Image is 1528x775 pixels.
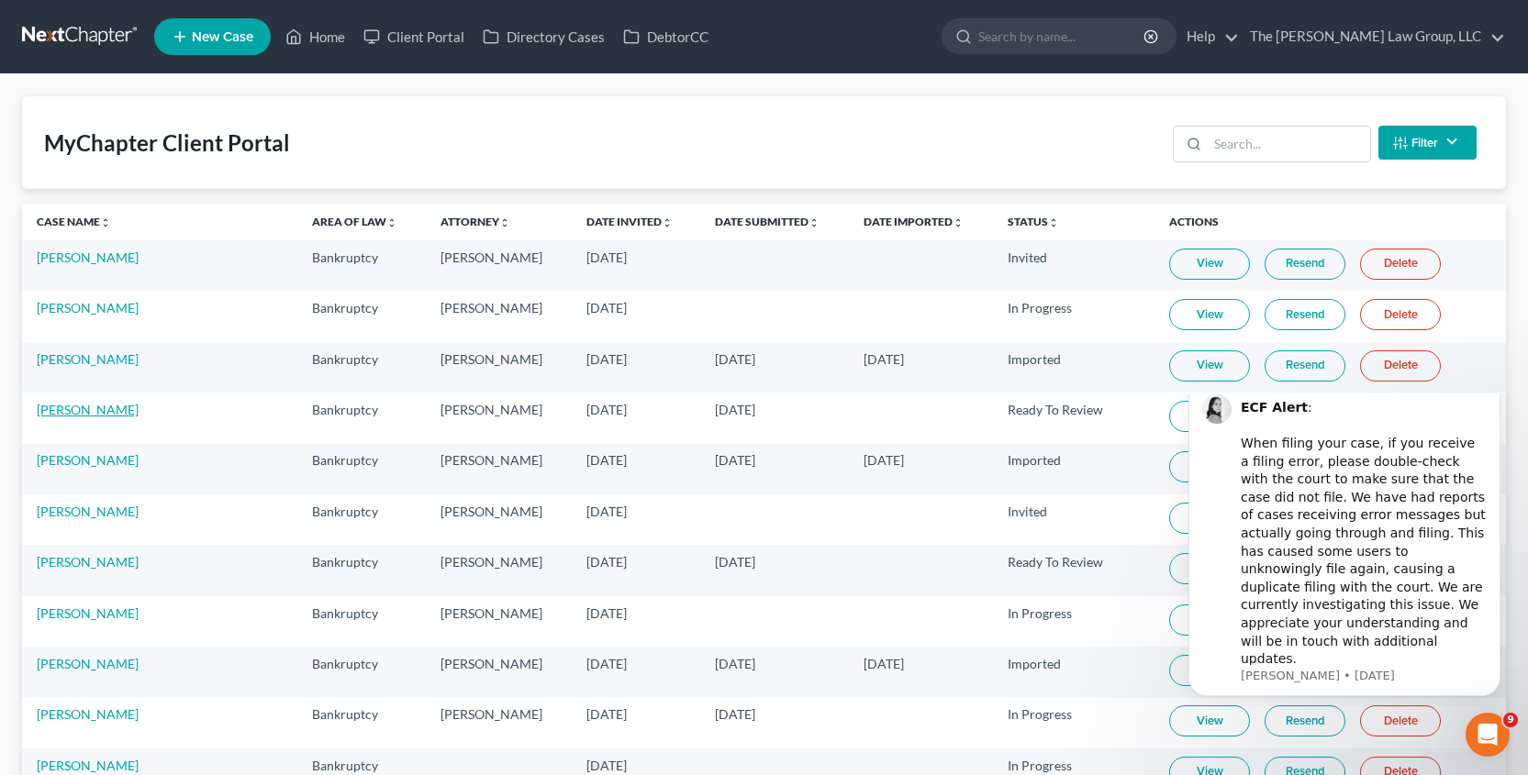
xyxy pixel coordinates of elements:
[297,647,425,697] td: Bankruptcy
[426,596,572,647] td: [PERSON_NAME]
[993,393,1154,443] td: Ready To Review
[586,706,627,722] span: [DATE]
[386,217,397,228] i: unfold_more
[426,545,572,595] td: [PERSON_NAME]
[426,494,572,545] td: [PERSON_NAME]
[1360,249,1441,280] a: Delete
[426,393,572,443] td: [PERSON_NAME]
[426,240,572,291] td: [PERSON_NAME]
[37,249,139,265] a: [PERSON_NAME]
[297,596,425,647] td: Bankruptcy
[586,300,627,316] span: [DATE]
[37,656,139,671] a: [PERSON_NAME]
[37,351,139,367] a: [PERSON_NAME]
[37,452,139,468] a: [PERSON_NAME]
[297,444,425,494] td: Bankruptcy
[1169,249,1250,280] a: View
[37,215,111,228] a: Case Nameunfold_more
[1048,217,1059,228] i: unfold_more
[44,128,290,158] div: MyChapter Client Portal
[715,554,755,570] span: [DATE]
[297,698,425,748] td: Bankruptcy
[37,605,139,621] a: [PERSON_NAME]
[276,20,354,53] a: Home
[37,504,139,519] a: [PERSON_NAME]
[993,494,1154,545] td: Invited
[715,351,755,367] span: [DATE]
[297,291,425,341] td: Bankruptcy
[953,217,964,228] i: unfold_more
[586,249,627,265] span: [DATE]
[978,19,1146,53] input: Search by name...
[586,215,673,228] a: Date Invitedunfold_more
[37,758,139,773] a: [PERSON_NAME]
[426,444,572,494] td: [PERSON_NAME]
[586,656,627,671] span: [DATE]
[80,6,326,275] div: : ​ When filing your case, if you receive a filing error, please double-check with the court to m...
[80,274,326,291] p: Message from Lindsey, sent 9w ago
[1169,350,1250,382] a: View
[1208,127,1370,161] input: Search...
[441,215,510,228] a: Attorneyunfold_more
[426,291,572,341] td: [PERSON_NAME]
[586,758,627,773] span: [DATE]
[1265,705,1345,736] a: Resend
[297,545,425,595] td: Bankruptcy
[1360,299,1441,330] a: Delete
[1177,20,1239,53] a: Help
[715,215,820,228] a: Date Submittedunfold_more
[297,240,425,291] td: Bankruptcy
[1169,705,1250,736] a: View
[100,217,111,228] i: unfold_more
[586,452,627,468] span: [DATE]
[614,20,718,53] a: DebtorCC
[354,20,474,53] a: Client Portal
[809,217,820,228] i: unfold_more
[1161,393,1528,707] iframe: Intercom notifications message
[993,647,1154,697] td: Imported
[864,215,964,228] a: Date Importedunfold_more
[1360,705,1441,736] a: Delete
[426,698,572,748] td: [PERSON_NAME]
[499,217,510,228] i: unfold_more
[426,342,572,393] td: [PERSON_NAME]
[662,217,673,228] i: unfold_more
[297,342,425,393] td: Bankruptcy
[993,444,1154,494] td: Imported
[1265,350,1345,382] a: Resend
[312,215,397,228] a: Area of Lawunfold_more
[37,300,139,316] a: [PERSON_NAME]
[993,596,1154,647] td: In Progress
[715,656,755,671] span: [DATE]
[586,402,627,417] span: [DATE]
[586,351,627,367] span: [DATE]
[37,706,139,722] a: [PERSON_NAME]
[1378,126,1477,160] button: Filter
[993,240,1154,291] td: Invited
[37,402,139,417] a: [PERSON_NAME]
[1466,713,1510,757] iframe: Intercom live chat
[586,554,627,570] span: [DATE]
[715,706,755,722] span: [DATE]
[41,1,71,30] img: Profile image for Lindsey
[1241,20,1505,53] a: The [PERSON_NAME] Law Group, LLC
[297,393,425,443] td: Bankruptcy
[474,20,614,53] a: Directory Cases
[1169,299,1250,330] a: View
[80,6,147,21] b: ECF Alert
[864,656,904,671] span: [DATE]
[192,30,253,44] span: New Case
[586,605,627,621] span: [DATE]
[1008,215,1059,228] a: Statusunfold_more
[715,452,755,468] span: [DATE]
[1265,249,1345,280] a: Resend
[715,402,755,417] span: [DATE]
[993,545,1154,595] td: Ready To Review
[993,291,1154,341] td: In Progress
[1360,350,1441,382] a: Delete
[1503,713,1518,727] span: 9
[297,494,425,545] td: Bankruptcy
[864,351,904,367] span: [DATE]
[37,554,139,570] a: [PERSON_NAME]
[1265,299,1345,330] a: Resend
